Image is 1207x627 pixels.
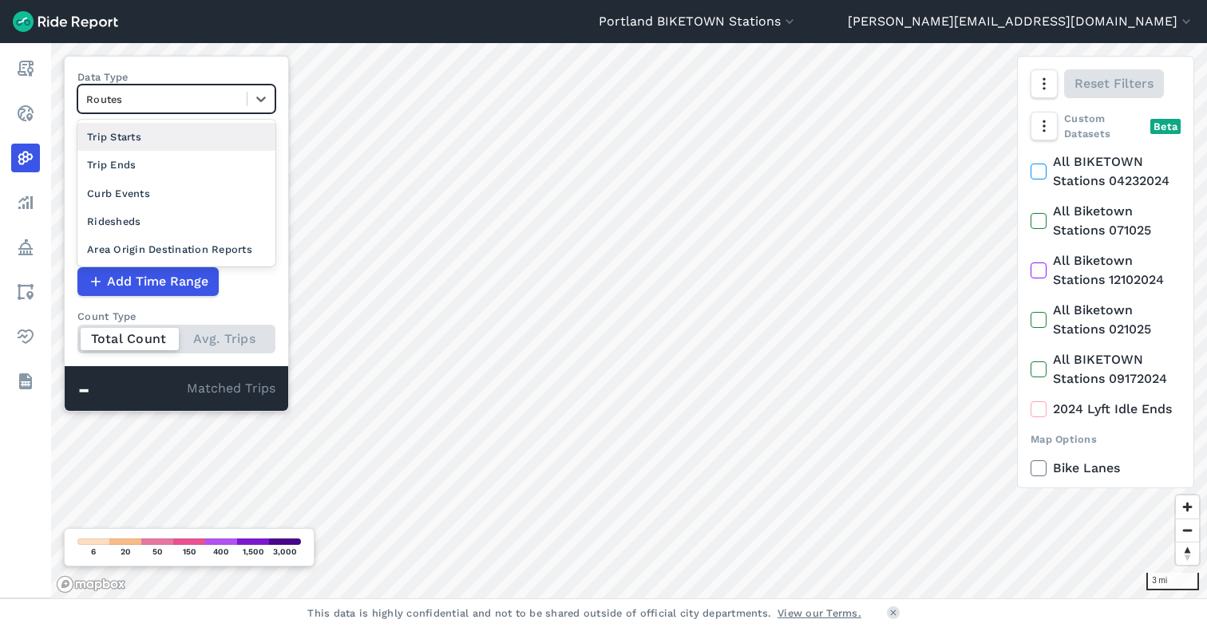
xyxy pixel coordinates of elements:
a: Analyze [11,188,40,217]
span: Reset Filters [1074,74,1154,93]
button: Zoom out [1176,519,1199,542]
div: - [77,379,187,400]
label: All BIKETOWN Stations 04232024 [1031,152,1181,191]
div: Count Type [77,309,275,324]
div: Custom Datasets [1031,111,1181,141]
span: Add Time Range [107,272,208,291]
label: Data Type [77,69,275,85]
a: Policy [11,233,40,262]
label: All Biketown Stations 021025 [1031,301,1181,339]
div: Ridesheds [77,207,275,235]
a: Mapbox logo [56,575,126,593]
button: [PERSON_NAME][EMAIL_ADDRESS][DOMAIN_NAME] [848,12,1194,31]
div: Map Options [1031,432,1181,447]
a: Datasets [11,367,40,396]
a: Heatmaps [11,144,40,172]
a: Report [11,54,40,83]
div: 3 mi [1146,573,1199,590]
canvas: Map [51,43,1207,598]
div: Curb Events [77,179,275,207]
div: Matched Trips [65,366,288,411]
div: Trip Starts [77,123,275,151]
div: Area Origin Destination Reports [77,235,275,263]
a: Health [11,322,40,351]
label: Bike Lanes [1031,459,1181,478]
div: Beta [1150,119,1181,134]
label: All Biketown Stations 12102024 [1031,251,1181,290]
img: Ride Report [13,11,118,32]
a: View our Terms. [778,605,861,621]
a: Realtime [11,99,40,128]
label: All Biketown Stations 071025 [1031,202,1181,240]
a: Areas [11,278,40,306]
button: Zoom in [1176,495,1199,519]
button: Portland BIKETOWN Stations [599,12,797,31]
button: Reset Filters [1064,69,1164,98]
button: Reset bearing to north [1176,542,1199,565]
button: Add Time Range [77,267,219,296]
label: All BIKETOWN Stations 09172024 [1031,350,1181,388]
div: Trip Ends [77,151,275,179]
label: 2024 Lyft Idle Ends [1031,400,1181,419]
